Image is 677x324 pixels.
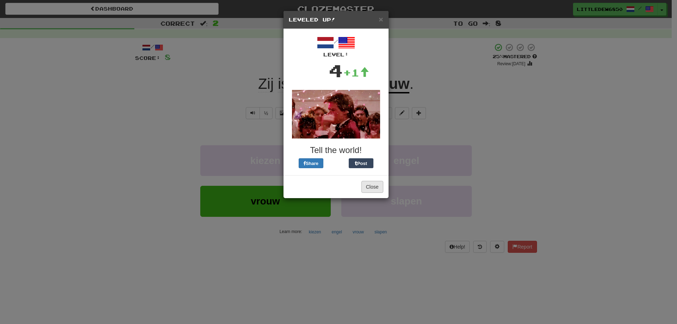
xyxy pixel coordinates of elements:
[292,90,380,139] img: kevin-bacon-45c228efc3db0f333faed3a78f19b6d7c867765aaadacaa7c55ae667c030a76f.gif
[361,181,383,193] button: Close
[289,146,383,155] h3: Tell the world!
[323,158,349,168] iframe: X Post Button
[329,58,343,83] div: 4
[289,16,383,23] h5: Leveled Up!
[289,34,383,58] div: /
[289,51,383,58] div: Level:
[379,15,383,23] span: ×
[349,158,373,168] button: Post
[379,16,383,23] button: Close
[343,66,369,80] div: +1
[299,158,323,168] button: Share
